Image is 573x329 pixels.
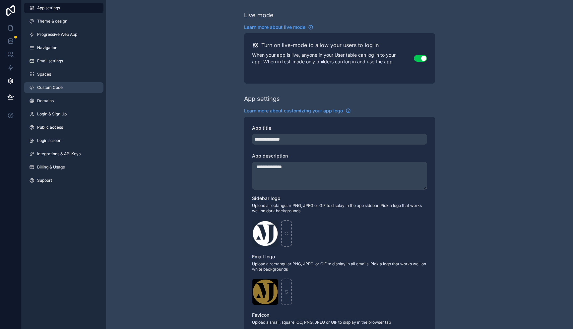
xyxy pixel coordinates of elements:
span: Navigation [37,45,57,50]
span: App title [252,125,271,131]
span: Spaces [37,72,51,77]
span: App description [252,153,288,159]
span: Public access [37,125,63,130]
a: Progressive Web App [24,29,103,40]
span: Theme & design [37,19,67,24]
span: Billing & Usage [37,164,65,170]
span: Login screen [37,138,61,143]
div: Live mode [244,11,274,20]
span: Upload a rectangular PNG, JPEG, or GIF to display in all emails. Pick a logo that works well on w... [252,261,427,272]
span: Upload a rectangular PNG, JPEG or GIF to display in the app sidebar. Pick a logo that works well ... [252,203,427,214]
a: App settings [24,3,103,13]
span: Custom Code [37,85,63,90]
a: Support [24,175,103,186]
a: Learn more about live mode [244,24,313,31]
span: Learn more about live mode [244,24,305,31]
span: Email settings [37,58,63,64]
span: Integrations & API Keys [37,151,81,157]
span: Sidebar logo [252,195,280,201]
a: Learn more about customizing your app logo [244,107,351,114]
span: Email logo [252,254,275,259]
span: Favicon [252,312,269,318]
a: Custom Code [24,82,103,93]
p: When your app is live, anyone in your User table can log in to your app. When in test-mode only b... [252,52,414,65]
a: Spaces [24,69,103,80]
a: Login & Sign Up [24,109,103,119]
a: Domains [24,96,103,106]
span: Progressive Web App [37,32,77,37]
span: Support [37,178,52,183]
a: Theme & design [24,16,103,27]
a: Integrations & API Keys [24,149,103,159]
span: Upload a small, square ICO, PNG, JPEG or GIF to display in the browser tab [252,320,427,325]
a: Navigation [24,42,103,53]
h2: Turn on live-mode to allow your users to log in [261,41,379,49]
a: Email settings [24,56,103,66]
span: Login & Sign Up [37,111,67,117]
a: Billing & Usage [24,162,103,172]
span: Domains [37,98,54,103]
a: Login screen [24,135,103,146]
div: App settings [244,94,280,103]
span: App settings [37,5,60,11]
span: Learn more about customizing your app logo [244,107,343,114]
a: Public access [24,122,103,133]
